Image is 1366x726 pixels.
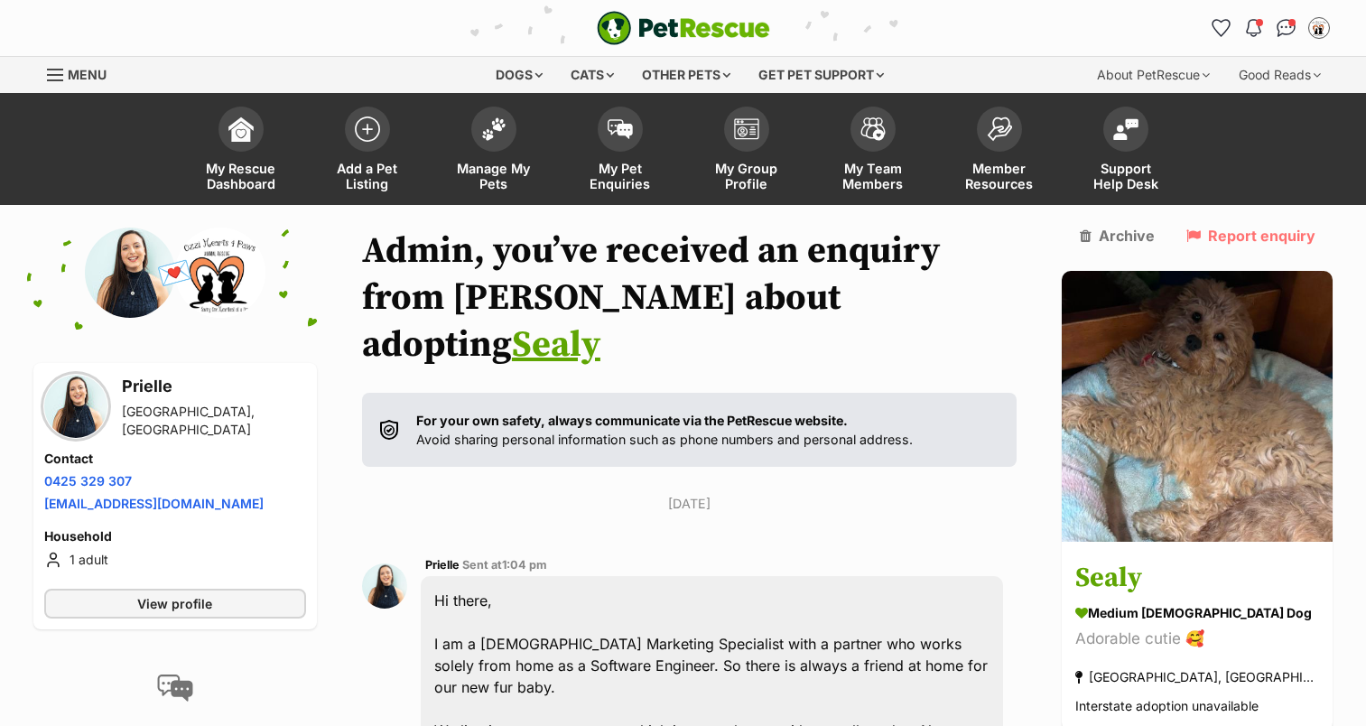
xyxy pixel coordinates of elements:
img: chat-41dd97257d64d25036548639549fe6c8038ab92f7586957e7f3b1b290dea8141.svg [1277,19,1296,37]
span: Prielle [425,558,460,572]
img: notifications-46538b983faf8c2785f20acdc204bb7945ddae34d4c08c2a6579f10ce5e182be.svg [1246,19,1260,37]
img: team-members-icon-5396bd8760b3fe7c0b43da4ab00e1e3bb1a5d9ba89233759b79545d2d3fc5d0d.svg [860,117,886,141]
a: Support Help Desk [1063,98,1189,205]
div: About PetRescue [1084,57,1222,93]
span: Interstate adoption unavailable [1075,699,1259,714]
h4: Contact [44,450,306,468]
img: Prielle profile pic [44,375,107,438]
a: My Team Members [810,98,936,205]
a: Manage My Pets [431,98,557,205]
button: Notifications [1240,14,1268,42]
a: Menu [47,57,119,89]
span: 1:04 pm [502,558,547,572]
h3: Sealy [1075,559,1319,600]
li: 1 adult [44,549,306,571]
div: Adorable cutie 🥰 [1075,628,1319,652]
span: My Rescue Dashboard [200,161,282,191]
a: Member Resources [936,98,1063,205]
img: group-profile-icon-3fa3cf56718a62981997c0bc7e787c4b2cf8bcc04b72c1350f741eb67cf2f40e.svg [734,118,759,140]
ul: Account quick links [1207,14,1333,42]
p: Avoid sharing personal information such as phone numbers and personal address. [416,411,913,450]
a: View profile [44,589,306,619]
a: Add a Pet Listing [304,98,431,205]
img: Ozzi Hearts 4 Paws profile pic [175,228,265,318]
img: manage-my-pets-icon-02211641906a0b7f246fdf0571729dbe1e7629f14944591b6c1af311fb30b64b.svg [481,117,506,141]
span: Menu [68,67,107,82]
a: 0425 329 307 [44,473,132,489]
img: member-resources-icon-8e73f808a243e03378d46382f2149f9095a855e16c252ad45f914b54edf8863c.svg [987,116,1012,141]
span: My Team Members [832,161,914,191]
div: Cats [558,57,627,93]
a: Report enquiry [1186,228,1315,244]
a: Sealy [512,322,600,368]
span: Support Help Desk [1085,161,1166,191]
div: Get pet support [746,57,897,93]
div: medium [DEMOGRAPHIC_DATA] Dog [1075,604,1319,623]
a: Favourites [1207,14,1236,42]
div: [GEOGRAPHIC_DATA], [GEOGRAPHIC_DATA] [1075,665,1319,690]
span: My Pet Enquiries [580,161,661,191]
img: logo-e224e6f780fb5917bec1dbf3a21bbac754714ae5b6737aabdf751b685950b380.svg [597,11,770,45]
strong: For your own safety, always communicate via the PetRescue website. [416,413,848,428]
img: pet-enquiries-icon-7e3ad2cf08bfb03b45e93fb7055b45f3efa6380592205ae92323e6603595dc1f.svg [608,119,633,139]
a: Conversations [1272,14,1301,42]
img: add-pet-listing-icon-0afa8454b4691262ce3f59096e99ab1cd57d4a30225e0717b998d2c9b9846f56.svg [355,116,380,142]
span: Sent at [462,558,547,572]
a: My Pet Enquiries [557,98,683,205]
a: My Group Profile [683,98,810,205]
span: Manage My Pets [453,161,534,191]
span: Member Resources [959,161,1040,191]
img: conversation-icon-4a6f8262b818ee0b60e3300018af0b2d0b884aa5de6e9bcb8d3d4eeb1a70a7c4.svg [157,675,193,702]
a: My Rescue Dashboard [178,98,304,205]
span: Add a Pet Listing [327,161,408,191]
a: [EMAIL_ADDRESS][DOMAIN_NAME] [44,496,264,511]
div: Good Reads [1226,57,1333,93]
a: Archive [1080,228,1155,244]
h1: Admin, you’ve received an enquiry from [PERSON_NAME] about adopting [362,228,1018,368]
span: View profile [137,594,212,613]
div: [GEOGRAPHIC_DATA], [GEOGRAPHIC_DATA] [122,403,306,439]
h4: Household [44,527,306,545]
img: Prielle profile pic [85,228,175,318]
img: dashboard-icon-eb2f2d2d3e046f16d808141f083e7271f6b2e854fb5c12c21221c1fb7104beca.svg [228,116,254,142]
div: Dogs [483,57,555,93]
h3: Prielle [122,374,306,399]
p: [DATE] [362,494,1018,513]
span: 💌 [154,254,195,293]
span: My Group Profile [706,161,787,191]
img: Admin profile pic [1310,19,1328,37]
a: PetRescue [597,11,770,45]
img: Sealy [1062,271,1333,542]
button: My account [1305,14,1333,42]
img: help-desk-icon-fdf02630f3aa405de69fd3d07c3f3aa587a6932b1a1747fa1d2bba05be0121f9.svg [1113,118,1138,140]
img: Prielle profile pic [362,563,407,609]
div: Other pets [629,57,743,93]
